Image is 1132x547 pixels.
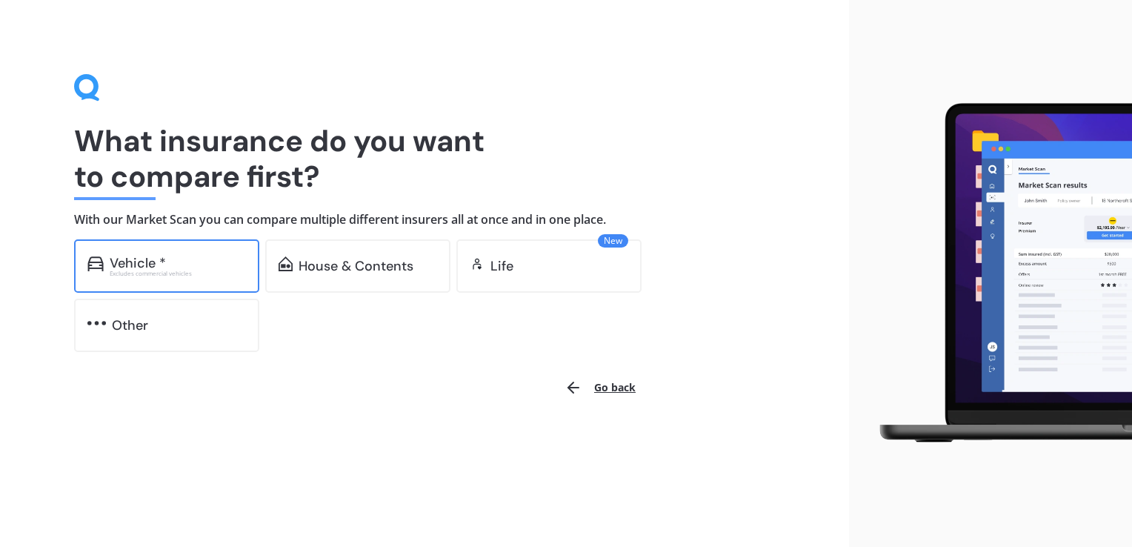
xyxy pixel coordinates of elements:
[87,316,106,331] img: other.81dba5aafe580aa69f38.svg
[87,256,104,271] img: car.f15378c7a67c060ca3f3.svg
[74,123,775,194] h1: What insurance do you want to compare first?
[112,318,148,333] div: Other
[299,259,413,273] div: House & Contents
[861,96,1132,451] img: laptop.webp
[490,259,513,273] div: Life
[74,212,775,228] h4: With our Market Scan you can compare multiple different insurers all at once and in one place.
[556,370,645,405] button: Go back
[598,234,628,248] span: New
[110,271,246,276] div: Excludes commercial vehicles
[110,256,166,271] div: Vehicle *
[470,256,485,271] img: life.f720d6a2d7cdcd3ad642.svg
[279,256,293,271] img: home-and-contents.b802091223b8502ef2dd.svg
